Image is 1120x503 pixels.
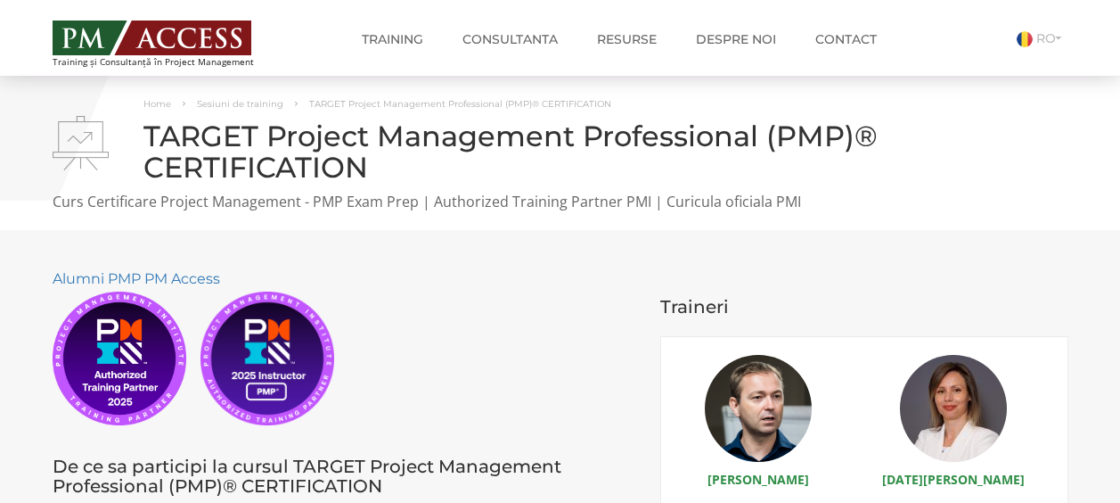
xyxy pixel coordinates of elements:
[53,116,109,170] img: TARGET Project Management Professional (PMP)® CERTIFICATION
[802,21,890,57] a: Contact
[1017,31,1033,47] img: Romana
[53,15,287,67] a: Training și Consultanță în Project Management
[143,98,171,110] a: Home
[197,98,283,110] a: Sesiuni de training
[53,270,220,287] a: Alumni PMP PM Access
[660,297,1068,317] h3: Traineri
[683,21,789,57] a: Despre noi
[53,120,1068,183] h1: TARGET Project Management Professional (PMP)® CERTIFICATION
[449,21,571,57] a: Consultanta
[309,98,611,110] span: TARGET Project Management Professional (PMP)® CERTIFICATION
[348,21,437,57] a: Training
[53,57,287,67] span: Training și Consultanță în Project Management
[1017,30,1068,46] a: RO
[707,471,809,488] a: [PERSON_NAME]
[53,457,634,496] h3: De ce sa participi la cursul TARGET Project Management Professional (PMP)® CERTIFICATION
[882,471,1025,488] a: [DATE][PERSON_NAME]
[584,21,670,57] a: Resurse
[53,192,1068,212] p: Curs Certificare Project Management - PMP Exam Prep | Authorized Training Partner PMI | Curicula ...
[53,21,251,55] img: PM ACCESS - Echipa traineri si consultanti certificati PMP: Narciss Popescu, Mihai Olaru, Monica ...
